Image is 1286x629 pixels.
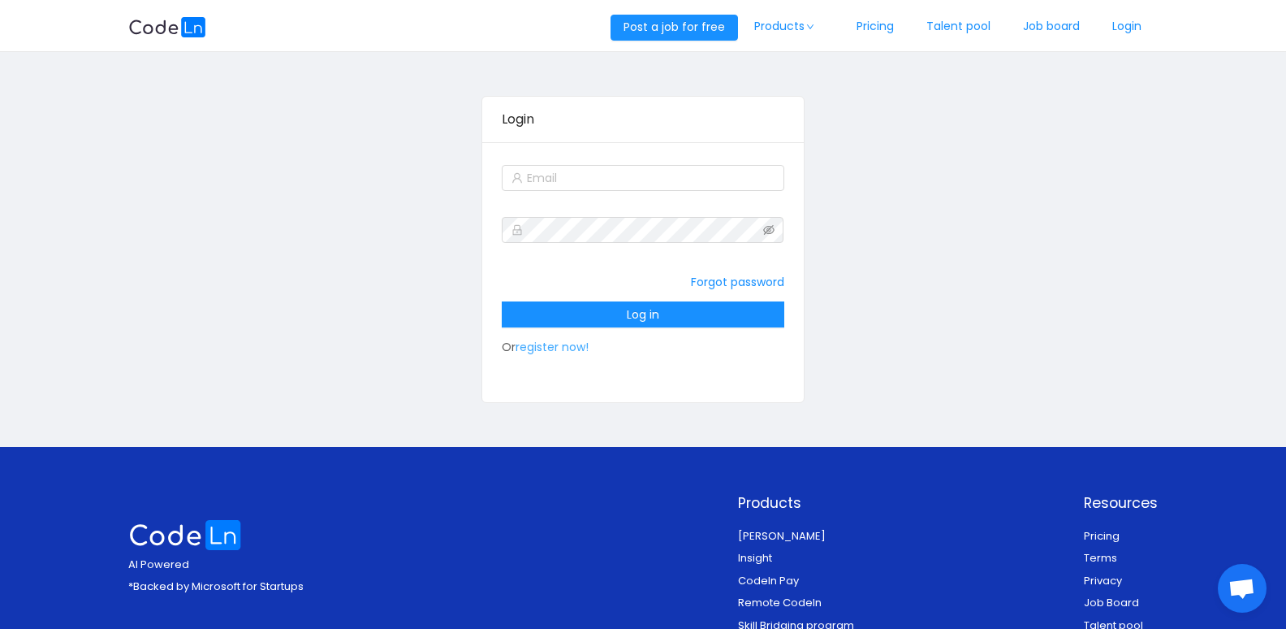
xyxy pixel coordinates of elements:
[1084,492,1158,514] p: Resources
[805,23,815,31] i: icon: down
[1084,528,1120,544] a: Pricing
[502,165,783,191] input: Email
[611,19,738,35] a: Post a job for free
[1084,595,1139,610] a: Job Board
[738,528,826,544] a: [PERSON_NAME]
[1084,550,1117,566] a: Terms
[738,492,854,514] p: Products
[502,301,783,328] button: Log in
[516,339,589,355] a: register now!
[738,595,822,610] a: Remote Codeln
[502,306,783,355] span: Or
[128,579,304,595] p: *Backed by Microsoft for Startups
[511,172,523,184] i: icon: user
[1218,564,1267,613] div: Open chat
[128,557,189,572] span: AI Powered
[611,15,738,41] button: Post a job for free
[128,520,242,550] img: logo
[128,17,206,37] img: logobg.f302741d.svg
[763,224,775,236] i: icon: eye-invisible
[1084,573,1122,588] a: Privacy
[738,550,772,566] a: Insight
[502,97,783,142] div: Login
[738,573,799,588] a: Codeln Pay
[511,224,523,236] i: icon: lock
[691,274,784,290] a: Forgot password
